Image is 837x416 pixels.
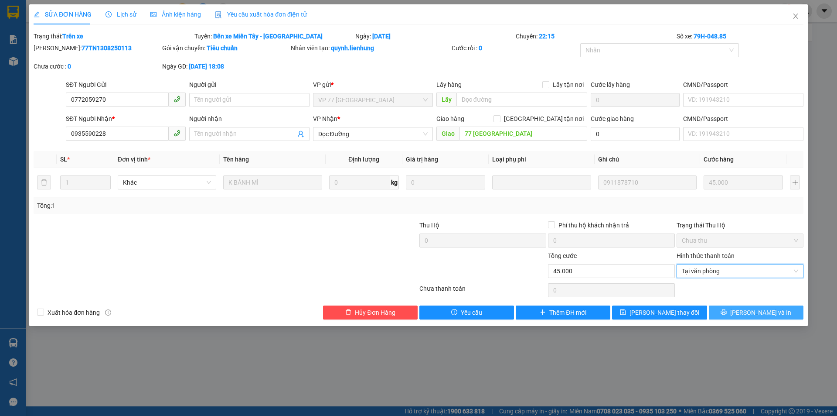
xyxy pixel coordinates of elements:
b: 77TN1308250113 [82,45,132,52]
b: 79H-048.85 [694,33,726,40]
span: Yêu cầu [461,308,482,317]
div: Gói vận chuyển: [162,43,289,53]
span: VP 77 Thái Nguyên [318,93,428,107]
span: [GEOGRAPHIC_DATA] tận nơi [500,114,587,124]
div: Cước rồi : [452,43,578,53]
div: Người gửi [189,80,309,89]
input: Dọc đường [456,93,587,107]
span: Khác [123,176,211,189]
b: Bến xe Miền Tây - [GEOGRAPHIC_DATA] [213,33,323,40]
div: Số xe: [676,31,804,41]
button: plus [790,175,800,189]
input: Dọc đường [459,127,587,141]
span: Lấy hàng [436,81,462,88]
input: Ghi Chú [598,175,697,189]
span: clock-circle [105,11,112,17]
span: Tên hàng [223,156,249,163]
span: user-add [297,131,304,138]
span: delete [345,309,351,316]
span: Định lượng [348,156,379,163]
span: phone [174,130,180,137]
button: exclamation-circleYêu cầu [419,306,514,320]
div: Người nhận [189,114,309,124]
div: SĐT Người Nhận [66,114,186,124]
input: 0 [406,175,485,189]
div: VP gửi [313,80,433,89]
button: printer[PERSON_NAME] và In [709,306,803,320]
b: Trên xe [62,33,83,40]
span: phone [174,96,180,103]
div: Trạng thái Thu Hộ [677,220,803,230]
input: 0 [704,175,783,189]
div: Tuyến: [194,31,354,41]
button: plusThêm ĐH mới [516,306,610,320]
label: Cước lấy hàng [591,81,630,88]
span: info-circle [105,309,111,316]
button: deleteHủy Đơn Hàng [323,306,418,320]
span: [PERSON_NAME] thay đổi [629,308,699,317]
span: close [792,13,799,20]
div: CMND/Passport [683,114,803,124]
div: Trạng thái: [33,31,194,41]
div: SĐT Người Gửi [66,80,186,89]
b: 0 [68,63,71,70]
div: Chuyến: [515,31,676,41]
button: delete [37,175,51,189]
div: Nhân viên tạo: [291,43,450,53]
span: Ảnh kiện hàng [150,11,201,18]
span: Giá trị hàng [406,156,438,163]
th: Ghi chú [595,151,700,168]
div: Chưa thanh toán [418,284,547,299]
b: 22:15 [539,33,555,40]
span: [PERSON_NAME] và In [730,308,791,317]
div: CMND/Passport [683,80,803,89]
div: Ngày: [354,31,515,41]
span: Lịch sử [105,11,136,18]
span: Phí thu hộ khách nhận trả [555,220,633,230]
b: [DATE] 18:08 [189,63,224,70]
b: 0 [479,45,482,52]
input: Cước lấy hàng [591,93,680,107]
span: Cước hàng [704,156,734,163]
div: Chưa cước : [34,62,160,71]
span: Chưa thu [682,234,798,247]
input: VD: Bàn, Ghế [223,175,322,189]
span: printer [721,309,727,316]
div: [PERSON_NAME]: [34,43,160,53]
span: Thu Hộ [419,222,439,229]
span: Xuất hóa đơn hàng [44,308,103,317]
button: save[PERSON_NAME] thay đổi [612,306,707,320]
th: Loại phụ phí [489,151,594,168]
span: SL [60,156,67,163]
label: Hình thức thanh toán [677,252,735,259]
span: Lấy tận nơi [549,80,587,89]
span: save [620,309,626,316]
span: VP Nhận [313,115,337,122]
span: edit [34,11,40,17]
span: Dọc Đường [318,127,428,141]
span: kg [390,175,399,189]
b: Tiêu chuẩn [207,45,238,52]
input: Cước giao hàng [591,127,680,141]
span: plus [540,309,546,316]
div: Tổng: 1 [37,201,323,210]
b: [DATE] [372,33,391,40]
div: Ngày GD: [162,62,289,71]
span: Tổng cước [548,252,577,259]
label: Cước giao hàng [591,115,634,122]
span: Lấy [436,93,456,107]
span: Giao hàng [436,115,464,122]
span: Thêm ĐH mới [549,308,586,317]
span: picture [150,11,157,17]
button: Close [783,4,808,29]
span: Hủy Đơn Hàng [355,308,395,317]
span: Đơn vị tính [118,156,150,163]
span: Tại văn phòng [682,265,798,278]
span: Giao [436,127,459,141]
span: SỬA ĐƠN HÀNG [34,11,92,18]
span: Yêu cầu xuất hóa đơn điện tử [215,11,307,18]
span: exclamation-circle [451,309,457,316]
b: quynh.lienhung [331,45,374,52]
img: icon [215,11,222,18]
